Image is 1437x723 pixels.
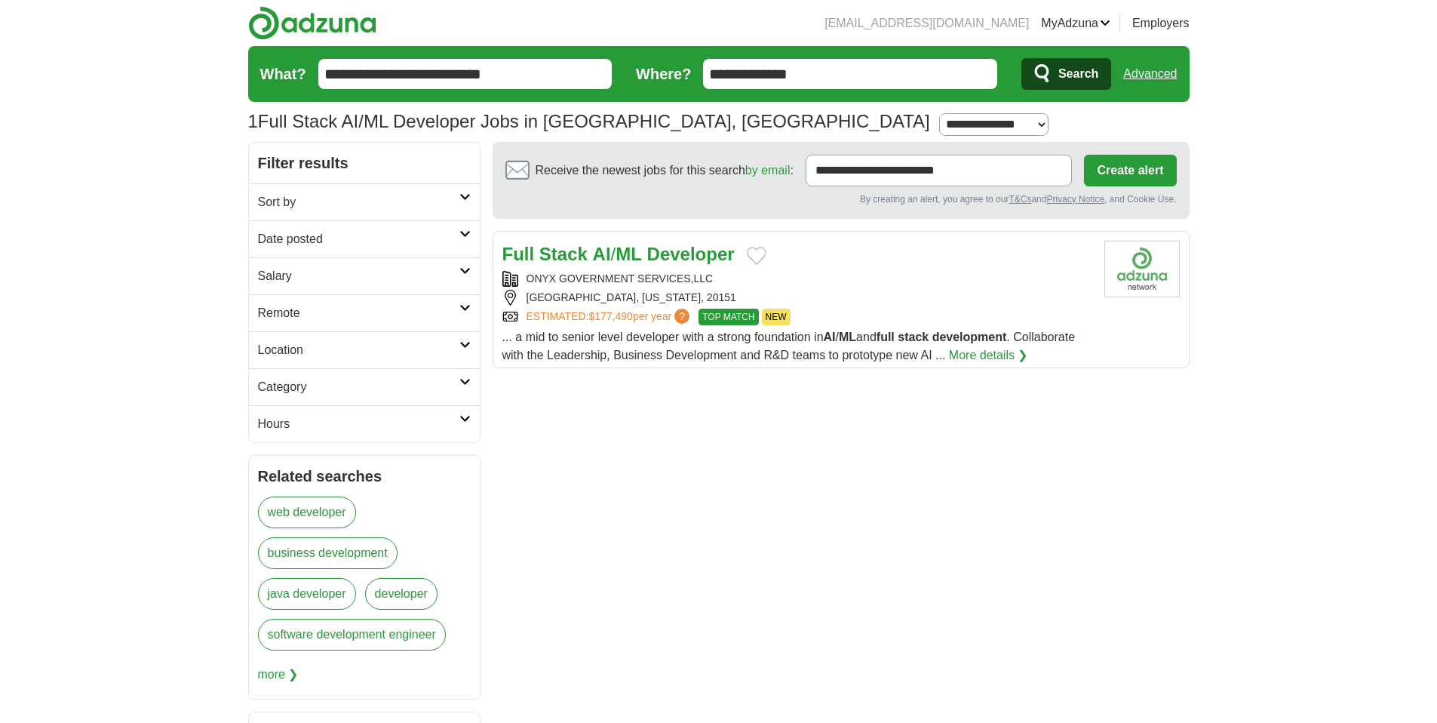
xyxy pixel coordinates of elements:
label: Where? [636,63,691,85]
h2: Related searches [258,465,471,488]
span: more ❯ [258,660,299,690]
strong: Stack [539,244,588,264]
a: Employers [1132,14,1190,32]
a: web developer [258,497,356,528]
strong: full [877,331,895,343]
h2: Hours [258,415,459,433]
button: Search [1021,58,1111,90]
h2: Date posted [258,230,459,248]
span: 1 [248,108,258,135]
span: ... a mid to senior level developer with a strong foundation in / and . Collaborate with the Lead... [502,331,1076,361]
strong: development [932,331,1007,343]
h2: Filter results [249,143,480,183]
a: T&Cs [1009,194,1031,205]
img: Company logo [1104,241,1180,297]
span: $177,490 [588,310,632,322]
a: software development engineer [258,619,446,651]
a: MyAdzuna [1041,14,1110,32]
img: Adzuna logo [248,6,376,40]
a: business development [258,537,398,569]
a: Full Stack AI/ML Developer [502,244,735,264]
h2: Category [258,378,459,396]
strong: stack [898,331,929,343]
a: by email [745,164,791,177]
a: Category [249,368,480,405]
label: What? [260,63,306,85]
h2: Remote [258,304,459,322]
strong: ML [839,331,856,343]
a: developer [365,578,438,610]
a: Hours [249,405,480,442]
h2: Location [258,341,459,359]
strong: ML [616,244,642,264]
a: Date posted [249,220,480,257]
button: Add to favorite jobs [747,247,766,265]
span: Receive the newest jobs for this search : [536,162,794,180]
strong: AI [593,244,611,264]
strong: AI [824,331,836,343]
a: java developer [258,578,356,610]
a: Advanced [1123,59,1177,89]
a: Sort by [249,183,480,220]
span: TOP MATCH [699,309,758,325]
div: By creating an alert, you agree to our and , and Cookie Use. [505,192,1177,206]
div: [GEOGRAPHIC_DATA], [US_STATE], 20151 [502,290,1092,306]
span: Search [1058,59,1098,89]
a: Privacy Notice [1046,194,1104,205]
span: ? [674,309,689,324]
h1: Full Stack AI/ML Developer Jobs in [GEOGRAPHIC_DATA], [GEOGRAPHIC_DATA] [248,111,930,131]
strong: Developer [647,244,735,264]
span: NEW [762,309,791,325]
a: Remote [249,294,480,331]
button: Create alert [1084,155,1176,186]
h2: Sort by [258,193,459,211]
a: More details ❯ [949,346,1028,365]
h2: Salary [258,267,459,285]
div: ONYX GOVERNMENT SERVICES,LLC [502,271,1092,287]
li: [EMAIL_ADDRESS][DOMAIN_NAME] [824,14,1029,32]
a: Salary [249,257,480,294]
strong: Full [502,244,535,264]
a: ESTIMATED:$177,490per year? [527,309,693,325]
a: Location [249,331,480,368]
